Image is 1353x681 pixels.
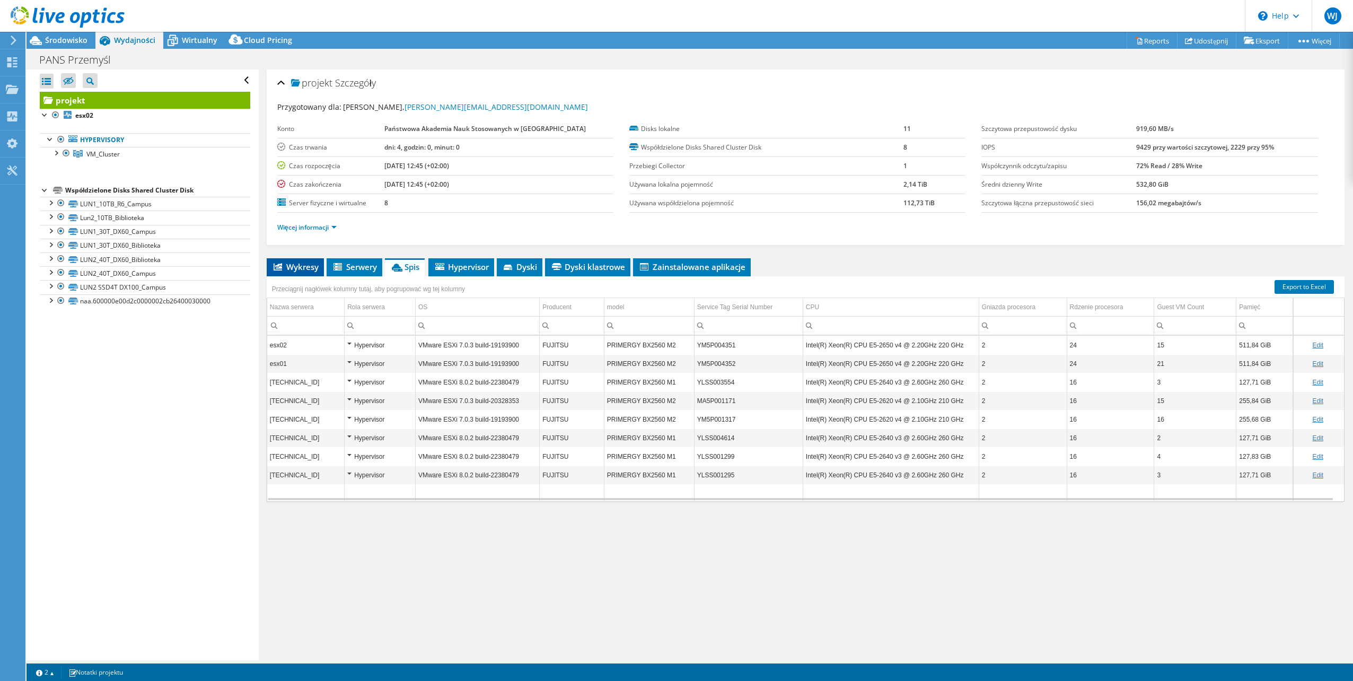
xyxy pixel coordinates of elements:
td: Column Rola serwera, Value Hypervisor [345,336,416,354]
td: Column Pamięć, Filter cell [1236,316,1293,335]
td: Column model, Value PRIMERGY BX2560 M2 [604,391,694,410]
a: Reports [1127,32,1178,49]
b: 156,02 megabajtów/s [1136,198,1201,207]
span: Dyski klastrowe [550,261,625,272]
label: Współdzielone Disks Shared Cluster Disk [629,142,903,153]
span: [PERSON_NAME], [343,102,588,112]
b: 8 [903,143,907,152]
td: Rdzenie procesora Column [1067,298,1154,317]
td: Column Rola serwera, Value Hypervisor [345,373,416,391]
td: Column Guest VM Count, Value 21 [1154,354,1236,373]
td: Column Rola serwera, Value Hypervisor [345,447,416,466]
div: Hypervisor [347,469,412,482]
a: [PERSON_NAME][EMAIL_ADDRESS][DOMAIN_NAME] [405,102,588,112]
td: Column Pamięć, Value 511,84 GiB [1236,336,1293,354]
span: Hypervisor [434,261,489,272]
td: Column Pamięć, Value 127,71 GiB [1236,466,1293,484]
td: Column Guest VM Count, Value 15 [1154,391,1236,410]
td: Column Rdzenie procesora, Value 16 [1067,447,1154,466]
td: Column Service Tag Serial Number, Filter cell [694,316,803,335]
div: CPU [806,301,819,313]
b: 9429 przy wartości szczytowej, 2229 przy 95% [1136,143,1274,152]
td: Column Nazwa serwera, Value 192.168.253.151 [267,447,345,466]
a: Edit [1312,379,1323,386]
td: Column model, Value PRIMERGY BX2560 M2 [604,410,694,429]
td: Column model, Value PRIMERGY BX2560 M2 [604,354,694,373]
a: Edit [1312,416,1323,423]
td: Column Nazwa serwera, Value 192.168.253.153 [267,466,345,484]
a: Edit [1312,342,1323,349]
a: LUN2_40T_DX60_Biblioteka [40,252,250,266]
td: Column OS, Value VMware ESXi 7.0.3 build-19193900 [415,410,539,429]
td: Column Pamięć, Value 127,71 GiB [1236,429,1293,447]
td: Column model, Value PRIMERGY BX2560 M1 [604,429,694,447]
td: Column CPU, Filter cell [803,316,979,335]
td: Column OS, Value VMware ESXi 8.0.2 build-22380479 [415,373,539,391]
a: Edit [1312,360,1323,368]
a: Udostępnij [1177,32,1236,49]
span: Spis [390,261,419,272]
td: Column Gniazda procesora, Value 2 [979,410,1067,429]
div: Rola serwera [347,301,385,313]
label: IOPS [981,142,1136,153]
div: Hypervisor [347,450,412,463]
h1: PANS Przemyśl [34,54,127,66]
td: Gniazda procesora Column [979,298,1067,317]
td: Column Rdzenie procesora, Value 24 [1067,336,1154,354]
span: Zainstalowane aplikacje [638,261,745,272]
td: Column Rola serwera, Value Hypervisor [345,391,416,410]
a: LUN2_40T_DX60_Campus [40,266,250,280]
span: Serwery [332,261,377,272]
td: Column Producent, Value FUJITSU [540,391,604,410]
a: Edit [1312,434,1323,442]
label: Szczytowa łączna przepustowość sieci [981,198,1136,208]
div: Hypervisor [347,357,412,370]
td: Column CPU, Value Intel(R) Xeon(R) CPU E5-2650 v4 @ 2.20GHz 220 GHz [803,336,979,354]
td: Column Producent, Value FUJITSU [540,447,604,466]
label: Używana współdzielona pojemność [629,198,903,208]
td: Column Pamięć, Value 127,71 GiB [1236,373,1293,391]
span: Dyski [502,261,537,272]
span: Środowisko [45,35,87,45]
td: Column Pamięć, Value 511,84 GiB [1236,354,1293,373]
td: Column Nazwa serwera, Value 192.168.253.133 [267,410,345,429]
td: Column OS, Value VMware ESXi 8.0.2 build-22380479 [415,429,539,447]
td: Column Service Tag Serial Number, Value YLSS004614 [694,429,803,447]
span: Szczegóły [335,76,376,89]
div: Nazwa serwera [270,301,314,313]
label: Konto [277,124,384,134]
td: Column Service Tag Serial Number, Value MA5P001171 [694,391,803,410]
div: Pamięć [1239,301,1260,313]
td: Column Gniazda procesora, Value 2 [979,336,1067,354]
td: Column CPU, Value Intel(R) Xeon(R) CPU E5-2650 v4 @ 2.20GHz 220 GHz [803,354,979,373]
div: Producent [542,301,572,313]
td: Pamięć Column [1236,298,1293,317]
div: Gniazda procesora [982,301,1035,313]
td: Column Pamięć, Value 255,84 GiB [1236,391,1293,410]
span: Wykresy [272,261,319,272]
label: Szczytowa przepustowość dysku [981,124,1136,134]
div: Hypervisor [347,395,412,407]
td: Column Gniazda procesora, Value 2 [979,429,1067,447]
a: Lun2_10TB_Biblioteka [40,211,250,224]
td: Column OS, Value VMware ESXi 7.0.3 build-20328353 [415,391,539,410]
label: Przebiegi Collector [629,161,903,171]
b: 919,60 MB/s [1136,124,1174,133]
td: CPU Column [803,298,979,317]
label: Współczynnik odczytu/zapisu [981,161,1136,171]
td: OS Column [415,298,539,317]
td: Column Producent, Value FUJITSU [540,373,604,391]
label: Czas zakończenia [277,179,384,190]
td: Column Guest VM Count, Value 4 [1154,447,1236,466]
b: 72% Read / 28% Write [1136,161,1202,170]
a: Więcej informacji [277,223,337,232]
td: Column Rola serwera, Value Hypervisor [345,429,416,447]
td: Column model, Value PRIMERGY BX2560 M2 [604,336,694,354]
a: Eksport [1236,32,1288,49]
a: projekt [40,92,250,109]
td: Column Rdzenie procesora, Value 16 [1067,429,1154,447]
td: Column OS, Value VMware ESXi 7.0.3 build-19193900 [415,336,539,354]
td: Column OS, Value VMware ESXi 7.0.3 build-19193900 [415,354,539,373]
b: Państwowa Akademia Nauk Stosowanych w [GEOGRAPHIC_DATA] [384,124,586,133]
td: Column Rdzenie procesora, Value 16 [1067,373,1154,391]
